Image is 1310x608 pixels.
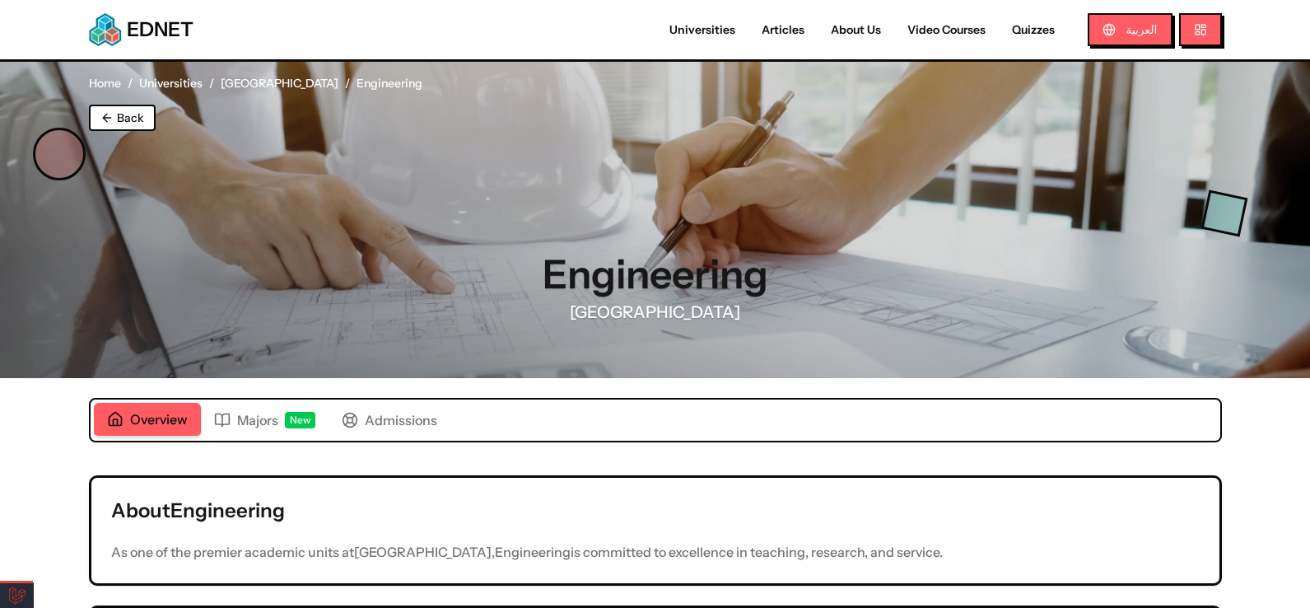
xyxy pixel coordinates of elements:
img: EDNET [89,13,122,46]
span: / [128,75,133,91]
button: العربية [1088,13,1172,46]
span: Overview [130,409,188,429]
a: Universities [139,75,203,91]
p: [GEOGRAPHIC_DATA] [570,301,740,324]
span: Engineering [357,75,422,91]
h2: About Engineering [111,498,1200,524]
a: [GEOGRAPHIC_DATA] [221,75,338,91]
h1: Engineering [543,255,768,294]
span: New [285,412,315,428]
span: Majors [237,410,278,430]
a: Video Courses [894,21,999,39]
span: Admissions [365,410,437,430]
span: EDNET [127,16,193,43]
a: Home [89,75,121,91]
a: Quizzes [999,21,1068,39]
span: / [209,75,214,91]
a: Articles [748,21,818,39]
span: / [345,75,350,91]
a: Universities [656,21,748,39]
p: As one of the premier academic units at [GEOGRAPHIC_DATA] , Engineering is committed to excellenc... [111,540,1200,564]
a: Back [89,105,156,131]
a: About Us [818,21,894,39]
a: EDNETEDNET [89,13,193,46]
